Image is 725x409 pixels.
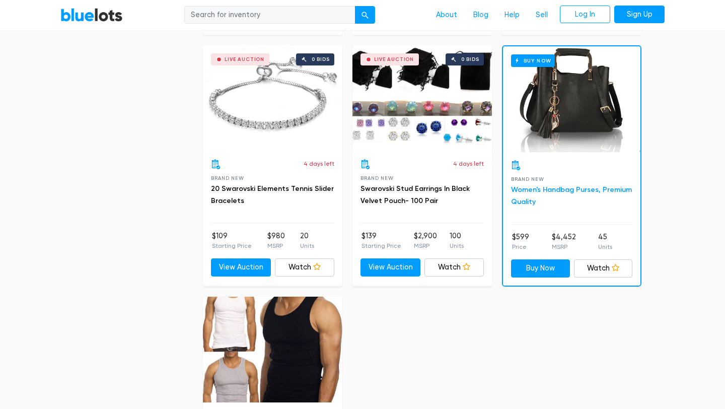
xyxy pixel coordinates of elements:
[300,231,314,251] li: 20
[304,159,334,168] p: 4 days left
[211,258,271,277] a: View Auction
[352,45,492,151] a: Live Auction 0 bids
[212,231,252,251] li: $109
[511,176,544,182] span: Brand New
[203,45,342,151] a: Live Auction 0 bids
[211,175,244,181] span: Brand New
[225,57,264,62] div: Live Auction
[450,241,464,250] p: Units
[211,184,334,205] a: 20 Swarovski Elements Tennis Slider Bracelets
[275,258,335,277] a: Watch
[511,259,570,278] a: Buy Now
[512,242,529,251] p: Price
[414,241,437,250] p: MSRP
[503,46,640,152] a: Buy Now
[360,258,420,277] a: View Auction
[465,6,496,25] a: Blog
[424,258,484,277] a: Watch
[552,232,576,252] li: $4,452
[450,231,464,251] li: 100
[361,241,401,250] p: Starting Price
[428,6,465,25] a: About
[614,6,665,24] a: Sign Up
[453,159,484,168] p: 4 days left
[267,231,285,251] li: $980
[496,6,528,25] a: Help
[212,241,252,250] p: Starting Price
[414,231,437,251] li: $2,900
[552,242,576,251] p: MSRP
[184,6,355,24] input: Search for inventory
[560,6,610,24] a: Log In
[312,57,330,62] div: 0 bids
[267,241,285,250] p: MSRP
[512,232,529,252] li: $599
[598,242,612,251] p: Units
[598,232,612,252] li: 45
[528,6,556,25] a: Sell
[511,54,555,67] h6: Buy Now
[60,8,123,22] a: BlueLots
[374,57,414,62] div: Live Auction
[461,57,479,62] div: 0 bids
[300,241,314,250] p: Units
[574,259,633,278] a: Watch
[361,231,401,251] li: $139
[360,184,470,205] a: Swarovski Stud Earrings In Black Velvet Pouch- 100 Pair
[511,185,632,206] a: Women's Handbag Purses, Premium Quality
[360,175,393,181] span: Brand New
